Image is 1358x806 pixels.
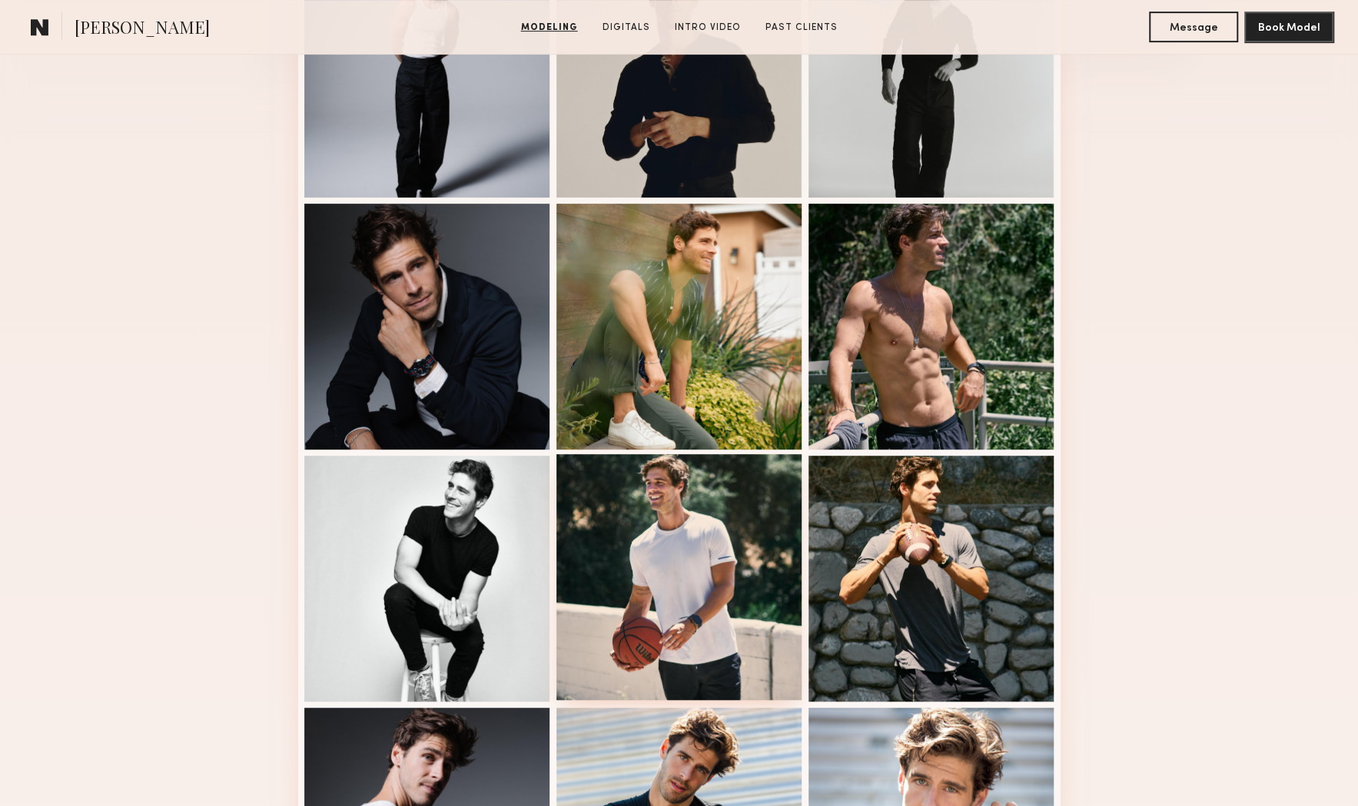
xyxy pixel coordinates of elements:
a: Digitals [596,21,656,35]
a: Book Model [1244,20,1333,33]
a: Intro Video [669,21,747,35]
button: Message [1149,12,1238,42]
span: [PERSON_NAME] [75,15,210,42]
a: Past Clients [759,21,844,35]
a: Modeling [515,21,584,35]
button: Book Model [1244,12,1333,42]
